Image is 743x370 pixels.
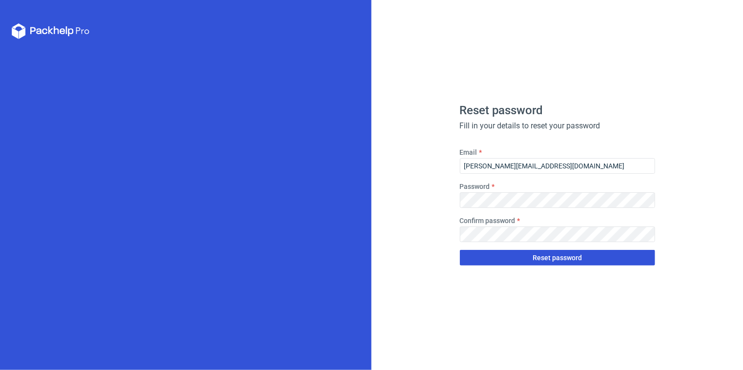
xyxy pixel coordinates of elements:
span: Reset password [533,254,582,261]
div: Fill in your details to reset your password [460,120,655,132]
label: Confirm password [460,216,516,226]
button: Reset password [460,250,655,266]
svg: Packhelp Pro [12,23,90,39]
h1: Reset password [460,104,655,116]
label: Email [460,147,477,157]
label: Password [460,182,490,191]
